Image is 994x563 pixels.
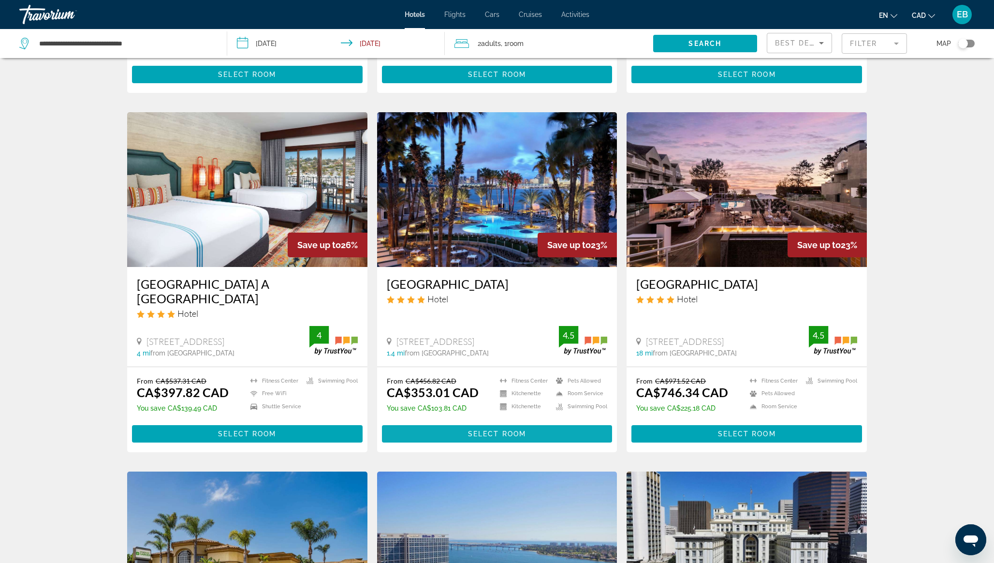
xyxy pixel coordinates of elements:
span: You save [387,404,415,412]
div: 4 star Hotel [137,308,358,319]
del: CA$456.82 CAD [406,377,456,385]
span: 1.4 mi [387,349,405,357]
img: trustyou-badge.svg [809,326,857,355]
span: Select Room [468,430,526,438]
del: CA$537.31 CAD [156,377,206,385]
ins: CA$397.82 CAD [137,385,229,400]
button: Search [653,35,757,52]
li: Free WiFi [246,390,302,398]
p: CA$103.81 CAD [387,404,479,412]
a: Hotels [405,11,425,18]
a: Select Room [631,427,862,438]
span: From [137,377,153,385]
span: Adults [481,40,501,47]
span: EB [957,10,968,19]
button: Select Room [382,66,613,83]
span: Select Room [718,71,776,78]
a: Select Room [132,68,363,79]
div: 23% [788,233,867,257]
img: trustyou-badge.svg [559,326,607,355]
span: , 1 [501,37,524,50]
span: Cars [485,11,499,18]
button: Check-in date: Oct 11, 2025 Check-out date: Oct 12, 2025 [227,29,445,58]
button: User Menu [950,4,975,25]
li: Swimming Pool [801,377,857,385]
span: Hotel [177,308,198,319]
li: Kitchenette [495,390,551,398]
span: Select Room [218,71,276,78]
li: Swimming Pool [302,377,358,385]
span: [STREET_ADDRESS] [146,336,224,347]
button: Toggle map [951,39,975,48]
a: [GEOGRAPHIC_DATA] [636,277,857,291]
ins: CA$746.34 CAD [636,385,728,400]
a: Activities [561,11,589,18]
div: 4.5 [809,329,828,341]
div: 4 star Hotel [387,294,608,304]
img: trustyou-badge.svg [309,326,358,355]
span: from [GEOGRAPHIC_DATA] [150,349,234,357]
span: 18 mi [636,349,653,357]
span: Flights [444,11,466,18]
div: 26% [288,233,367,257]
span: Save up to [297,240,341,250]
del: CA$971.52 CAD [655,377,706,385]
mat-select: Sort by [775,37,824,49]
span: Search [688,40,721,47]
span: Hotel [427,294,448,304]
li: Pets Allowed [745,390,801,398]
button: Travelers: 2 adults, 0 children [445,29,653,58]
h3: [GEOGRAPHIC_DATA] [387,277,608,291]
a: Cruises [519,11,542,18]
span: From [387,377,403,385]
li: Fitness Center [745,377,801,385]
a: Select Room [631,68,862,79]
a: Travorium [19,2,116,27]
span: You save [636,404,665,412]
span: You save [137,404,165,412]
li: Shuttle Service [246,402,302,411]
span: Select Room [218,430,276,438]
span: Select Room [468,71,526,78]
span: 4 mi [137,349,150,357]
button: Select Room [631,425,862,443]
span: Map [936,37,951,50]
span: from [GEOGRAPHIC_DATA] [653,349,737,357]
a: Select Room [382,427,613,438]
span: Hotel [677,294,698,304]
li: Room Service [551,390,607,398]
div: 4 [309,329,329,341]
span: Save up to [797,240,841,250]
li: Swimming Pool [551,402,607,411]
a: Select Room [132,427,363,438]
div: 4 star Hotel [636,294,857,304]
span: from [GEOGRAPHIC_DATA] [405,349,489,357]
button: Select Room [132,66,363,83]
button: Change currency [912,8,935,22]
button: Change language [879,8,897,22]
li: Fitness Center [495,377,551,385]
li: Pets Allowed [551,377,607,385]
a: [GEOGRAPHIC_DATA] A [GEOGRAPHIC_DATA] [137,277,358,306]
a: Select Room [382,68,613,79]
span: Room [507,40,524,47]
img: Hotel image [627,112,867,267]
p: CA$139.49 CAD [137,404,229,412]
li: Fitness Center [246,377,302,385]
span: [STREET_ADDRESS] [646,336,724,347]
span: Select Room [718,430,776,438]
img: Hotel image [127,112,367,267]
div: 4.5 [559,329,578,341]
span: [STREET_ADDRESS] [396,336,474,347]
button: Select Room [382,425,613,443]
span: en [879,12,888,19]
span: 2 [478,37,501,50]
span: CAD [912,12,926,19]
